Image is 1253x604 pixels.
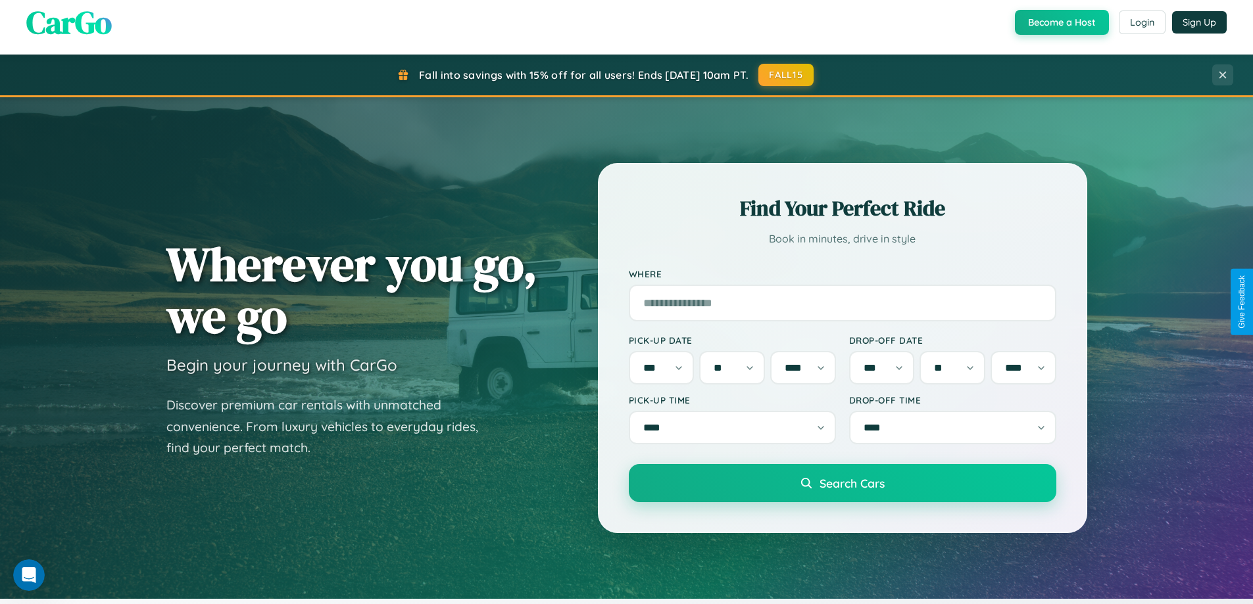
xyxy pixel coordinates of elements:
h2: Find Your Perfect Ride [629,194,1056,223]
label: Pick-up Date [629,335,836,346]
iframe: Intercom live chat [13,559,45,591]
h3: Begin your journey with CarGo [166,355,397,375]
button: Login [1119,11,1166,34]
label: Pick-up Time [629,394,836,406]
div: Give Feedback [1237,275,1246,329]
p: Discover premium car rentals with unmatched convenience. From luxury vehicles to everyday rides, ... [166,394,495,459]
label: Where [629,268,1056,279]
label: Drop-off Date [849,335,1056,346]
span: Search Cars [820,476,885,490]
span: CarGo [26,1,112,44]
button: Sign Up [1172,11,1227,34]
p: Book in minutes, drive in style [629,229,1056,248]
span: Fall into savings with 15% off for all users! Ends [DATE] 10am PT. [419,68,749,81]
button: Become a Host [1015,10,1109,35]
h1: Wherever you go, we go [166,238,537,342]
button: Search Cars [629,464,1056,502]
label: Drop-off Time [849,394,1056,406]
button: FALL15 [758,64,814,86]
